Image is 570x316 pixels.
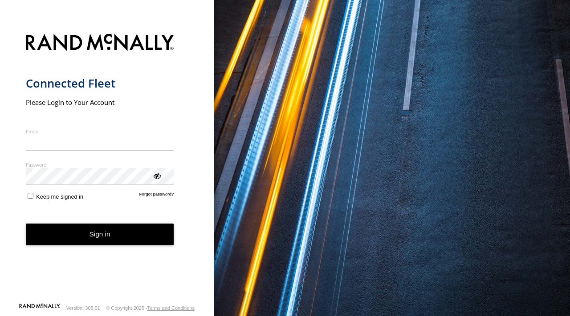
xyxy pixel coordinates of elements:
[152,171,161,180] div: ViewPassword
[19,304,60,312] a: Visit our Website
[26,161,174,168] label: Password
[66,305,100,311] div: Version: 308.01
[26,76,174,91] h1: Connected Fleet
[147,305,195,311] a: Terms and Conditions
[139,192,174,200] a: Forgot password?
[26,224,174,245] button: Sign in
[26,28,188,303] form: main
[26,32,174,55] img: Rand McNally
[28,193,33,199] input: Keep me signed in
[26,128,174,135] label: Email
[106,305,195,311] div: © Copyright 2025 -
[36,193,83,200] span: Keep me signed in
[26,98,174,107] h2: Please Login to Your Account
